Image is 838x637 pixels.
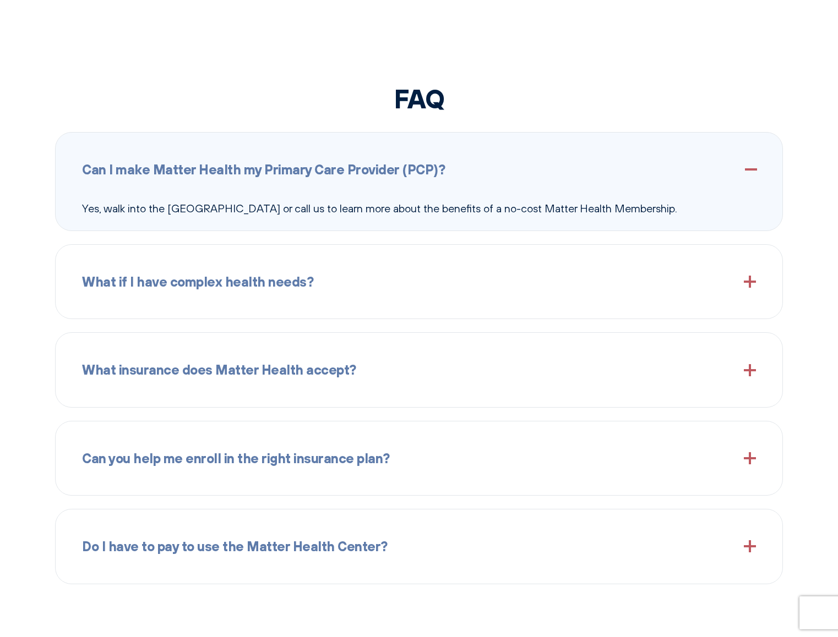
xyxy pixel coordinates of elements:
span: Can you help me enroll in the right insurance plan? [82,448,390,469]
p: Yes, walk into the [GEOGRAPHIC_DATA] or call us to learn more about the benefits of a no-cost Mat... [82,200,756,217]
span: What if I have complex health needs? [82,271,313,292]
span: Do I have to pay to use the Matter Health Center? [82,536,388,557]
h2: FAQ [55,83,783,114]
span: What insurance does Matter Health accept? [82,359,356,380]
span: Can I make Matter Health my Primary Care Provider (PCP)? [82,159,445,180]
